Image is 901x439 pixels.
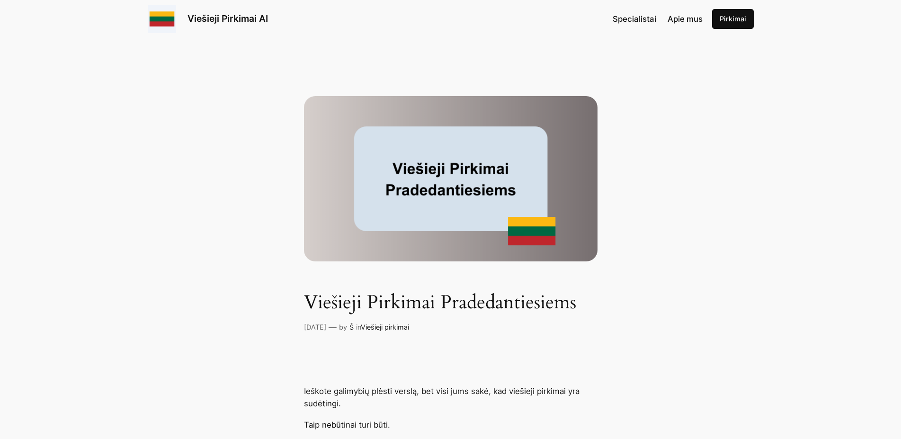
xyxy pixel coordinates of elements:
[187,13,268,24] a: Viešieji Pirkimai AI
[304,364,598,376] p: ​
[613,13,656,25] a: Specialistai
[361,323,409,331] a: Viešieji pirkimai
[339,322,347,332] p: by
[613,14,656,24] span: Specialistai
[304,323,326,331] a: [DATE]
[329,321,337,333] p: —
[349,323,354,331] a: Š
[668,13,703,25] a: Apie mus
[304,292,598,314] h1: Viešieji Pirkimai Pradedantiesiems
[712,9,754,29] a: Pirkimai
[148,5,176,33] img: Viešieji pirkimai logo
[304,419,598,431] p: Taip nebūtinai turi būti.
[668,14,703,24] span: Apie mus
[613,13,703,25] nav: Navigation
[304,385,598,410] p: Ieškote galimybių plėsti verslą, bet visi jums sakė, kad viešieji pirkimai yra sudėtingi.
[356,323,361,331] span: in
